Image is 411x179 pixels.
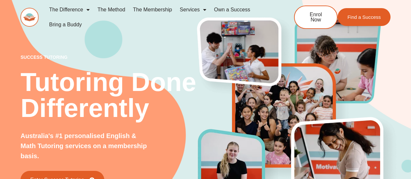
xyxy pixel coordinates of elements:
[176,2,210,17] a: Services
[304,12,327,22] span: Enrol Now
[45,17,86,32] a: Bring a Buddy
[129,2,176,17] a: The Membership
[347,15,381,19] span: Find a Success
[210,2,254,17] a: Own a Success
[45,2,273,32] nav: Menu
[45,2,94,17] a: The Difference
[20,69,198,121] h2: Tutoring Done Differently
[20,131,150,161] p: Australia's #1 personalised English & Math Tutoring services on a membership basis.
[338,8,391,26] a: Find a Success
[20,55,198,59] p: success tutoring
[294,6,338,29] a: Enrol Now
[94,2,129,17] a: The Method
